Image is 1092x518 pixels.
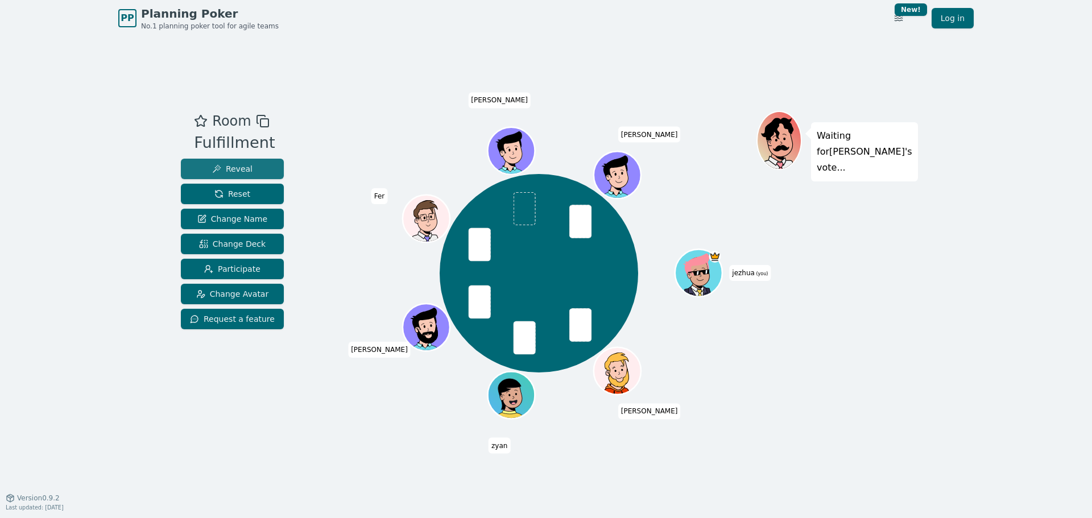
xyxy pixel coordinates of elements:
[181,309,284,329] button: Request a feature
[932,8,974,28] a: Log in
[489,438,510,454] span: Click to change your name
[6,494,60,503] button: Version0.9.2
[194,131,275,155] div: Fulfillment
[196,288,269,300] span: Change Avatar
[212,111,251,131] span: Room
[181,259,284,279] button: Participate
[895,3,927,16] div: New!
[888,8,909,28] button: New!
[618,127,681,143] span: Click to change your name
[181,159,284,179] button: Reveal
[817,128,912,176] p: Waiting for [PERSON_NAME] 's vote...
[194,111,208,131] button: Add as favourite
[348,342,411,358] span: Click to change your name
[141,22,279,31] span: No.1 planning poker tool for agile teams
[181,284,284,304] button: Change Avatar
[121,11,134,25] span: PP
[181,184,284,204] button: Reset
[197,213,267,225] span: Change Name
[118,6,279,31] a: PPPlanning PokerNo.1 planning poker tool for agile teams
[214,188,250,200] span: Reset
[468,93,531,109] span: Click to change your name
[676,251,721,295] button: Click to change your avatar
[212,163,253,175] span: Reveal
[17,494,60,503] span: Version 0.9.2
[729,265,771,281] span: Click to change your name
[181,234,284,254] button: Change Deck
[199,238,266,250] span: Change Deck
[709,251,721,263] span: jezhua is the host
[371,188,388,204] span: Click to change your name
[204,263,260,275] span: Participate
[181,209,284,229] button: Change Name
[6,504,64,511] span: Last updated: [DATE]
[618,404,681,420] span: Click to change your name
[755,271,768,276] span: (you)
[141,6,279,22] span: Planning Poker
[190,313,275,325] span: Request a feature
